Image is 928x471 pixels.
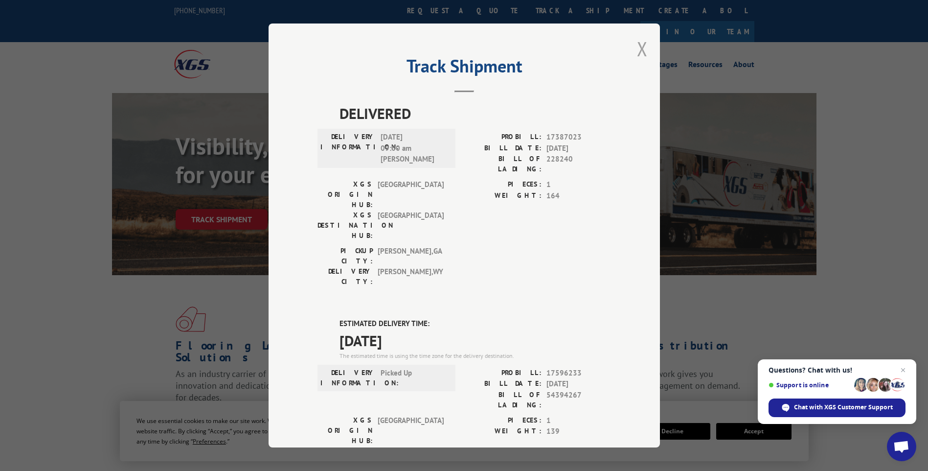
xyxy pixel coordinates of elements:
label: PROBILL: [464,368,542,379]
span: 164 [546,190,611,202]
label: XGS DESTINATION HUB: [317,210,373,241]
label: PIECES: [464,179,542,190]
a: Open chat [887,432,916,461]
span: 139 [546,426,611,437]
label: XGS ORIGIN HUB: [317,179,373,210]
label: ESTIMATED DELIVERY TIME: [340,318,611,330]
label: WEIGHT: [464,190,542,202]
label: DELIVERY INFORMATION: [320,132,376,165]
span: Chat with XGS Customer Support [794,403,893,412]
label: PROBILL: [464,132,542,143]
span: [DATE] 09:00 am [PERSON_NAME] [381,132,447,165]
label: BILL DATE: [464,143,542,154]
span: Picked Up [381,368,447,388]
label: BILL DATE: [464,378,542,390]
span: 17596233 [546,368,611,379]
span: [DATE] [546,143,611,154]
span: [GEOGRAPHIC_DATA] [378,415,444,446]
label: DELIVERY CITY: [317,266,373,287]
span: 228240 [546,154,611,174]
span: 17387023 [546,132,611,143]
h2: Track Shipment [317,59,611,78]
span: 1 [546,415,611,426]
span: [GEOGRAPHIC_DATA] [378,210,444,241]
span: 54394267 [546,390,611,410]
span: [PERSON_NAME] , GA [378,246,444,266]
button: Close modal [637,36,648,62]
span: Chat with XGS Customer Support [769,399,905,417]
span: 1 [546,179,611,190]
span: [DATE] [340,330,611,352]
label: PICKUP CITY: [317,246,373,266]
span: DELIVERED [340,102,611,124]
label: DELIVERY INFORMATION: [320,368,376,388]
label: PIECES: [464,415,542,426]
span: [DATE] [546,378,611,390]
span: [GEOGRAPHIC_DATA] [378,179,444,210]
label: BILL OF LADING: [464,154,542,174]
label: XGS ORIGIN HUB: [317,415,373,446]
div: The estimated time is using the time zone for the delivery destination. [340,352,611,360]
span: [PERSON_NAME] , WY [378,266,444,287]
label: WEIGHT: [464,426,542,437]
label: BILL OF LADING: [464,390,542,410]
span: Questions? Chat with us! [769,366,905,374]
span: Support is online [769,381,851,389]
